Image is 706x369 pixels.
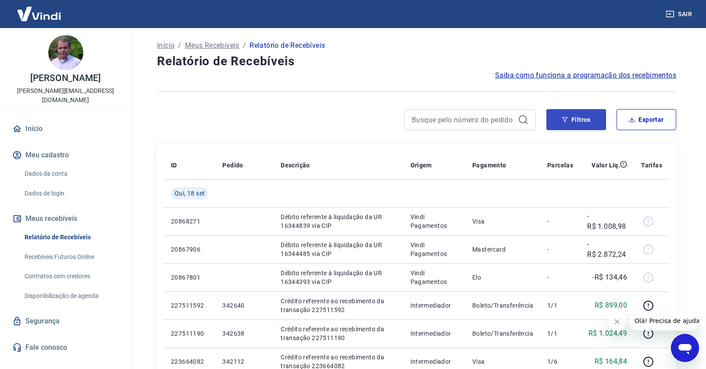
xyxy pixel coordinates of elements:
a: Meus Recebíveis [185,40,239,51]
p: Pedido [222,161,243,170]
p: Valor Líq. [592,161,620,170]
p: Pagamento [472,161,506,170]
a: Recebíveis Futuros Online [21,248,121,266]
p: Elo [472,273,533,282]
p: Vindi Pagamentos [410,269,458,286]
button: Meus recebíveis [11,209,121,228]
img: Vindi [11,0,68,27]
p: 342640 [222,301,267,310]
p: 227511592 [171,301,208,310]
a: Contratos com credores [21,267,121,285]
p: R$ 899,00 [595,300,628,311]
p: Parcelas [547,161,573,170]
p: R$ 164,84 [595,356,628,367]
p: 1/6 [547,357,573,366]
a: Início [11,119,121,138]
p: Relatório de Recebíveis [250,40,325,51]
p: Mastercard [472,245,533,254]
p: Boleto/Transferência [472,329,533,338]
p: 20867906 [171,245,208,254]
p: 20867801 [171,273,208,282]
p: 1/1 [547,329,573,338]
img: 4b74dfa4-b100-4a2e-b8df-61caf4315b77.jpeg [48,35,83,70]
iframe: Mensagem da empresa [629,311,699,330]
a: Início [157,40,175,51]
a: Segurança [11,312,121,331]
span: Qui, 18 set [175,189,205,198]
input: Busque pelo número do pedido [412,113,514,126]
p: - [547,245,573,254]
p: Intermediador [410,357,458,366]
p: / [243,40,246,51]
a: Relatório de Recebíveis [21,228,121,246]
button: Filtros [546,109,606,130]
p: Vindi Pagamentos [410,213,458,230]
a: Saiba como funciona a programação dos recebimentos [495,70,676,81]
h4: Relatório de Recebíveis [157,53,676,70]
p: / [178,40,181,51]
button: Exportar [617,109,676,130]
p: 1/1 [547,301,573,310]
a: Dados de login [21,184,121,202]
a: Disponibilização de agenda [21,287,121,305]
iframe: Fechar mensagem [608,313,626,330]
a: Dados da conta [21,165,121,183]
p: R$ 1.024,49 [588,328,627,339]
p: Crédito referente ao recebimento da transação 227511592 [281,297,396,314]
p: 342112 [222,357,267,366]
p: Visa [472,357,533,366]
p: ID [171,161,177,170]
p: Boleto/Transferência [472,301,533,310]
button: Sair [664,6,695,22]
p: Visa [472,217,533,226]
p: Descrição [281,161,310,170]
p: Vindi Pagamentos [410,241,458,258]
iframe: Botão para abrir a janela de mensagens [671,334,699,362]
p: Crédito referente ao recebimento da transação 227511190 [281,325,396,342]
p: Débito referente à liquidação da UR 16344485 via CIP [281,241,396,258]
p: -R$ 2.872,24 [587,239,627,260]
p: - [547,273,573,282]
p: -R$ 1.008,98 [587,211,627,232]
p: 227511190 [171,329,208,338]
p: [PERSON_NAME] [30,74,100,83]
a: Fale conosco [11,338,121,357]
p: Débito referente à liquidação da UR 16344393 via CIP [281,269,396,286]
p: 223664082 [171,357,208,366]
p: 20868271 [171,217,208,226]
span: Olá! Precisa de ajuda? [5,6,74,13]
p: Intermediador [410,301,458,310]
p: 342638 [222,329,267,338]
button: Meu cadastro [11,145,121,165]
p: Origem [410,161,432,170]
p: Tarifas [641,161,662,170]
p: - [547,217,573,226]
p: Intermediador [410,329,458,338]
p: [PERSON_NAME][EMAIL_ADDRESS][DOMAIN_NAME] [7,86,124,105]
p: Débito referente à liquidação da UR 16344839 via CIP [281,213,396,230]
p: -R$ 134,46 [592,272,627,283]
